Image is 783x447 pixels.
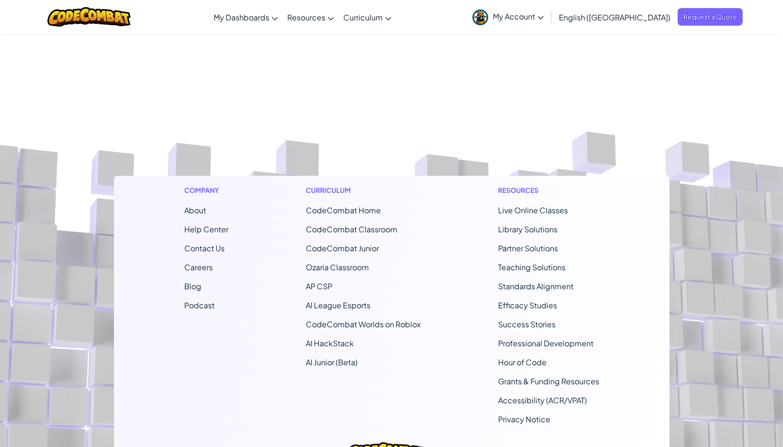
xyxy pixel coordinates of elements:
span: English ([GEOGRAPHIC_DATA]) [559,12,670,22]
a: Resources [283,4,339,30]
span: Curriculum [343,12,383,22]
h1: Company [184,185,228,195]
a: CodeCombat Worlds on Roblox [306,319,421,329]
a: AP CSP [306,281,332,291]
span: Contact Us [184,243,225,253]
a: Library Solutions [498,224,557,234]
a: Help Center [184,224,228,234]
a: Podcast [184,300,215,310]
a: AI HackStack [306,338,354,348]
a: English ([GEOGRAPHIC_DATA]) [554,4,675,30]
a: Efficacy Studies [498,300,557,310]
a: About [184,205,206,215]
a: Success Stories [498,319,556,329]
a: Privacy Notice [498,414,550,424]
a: Blog [184,281,201,291]
h1: Resources [498,185,599,195]
a: My Account [468,2,548,32]
a: Professional Development [498,338,594,348]
a: Standards Alignment [498,281,574,291]
a: Curriculum [339,4,396,30]
a: Accessibility (ACR/VPAT) [498,395,587,405]
a: Partner Solutions [498,243,558,253]
a: Careers [184,262,213,272]
a: AI League Esports [306,300,370,310]
a: AI Junior (Beta) [306,357,358,367]
a: Hour of Code [498,357,547,367]
a: Request a Quote [678,8,743,26]
span: CodeCombat Home [306,205,381,215]
a: CodeCombat Junior [306,243,379,253]
span: My Dashboards [214,12,269,22]
span: Resources [287,12,325,22]
a: Grants & Funding Resources [498,376,599,386]
h1: Curriculum [306,185,421,195]
a: Live Online Classes [498,205,568,215]
img: CodeCombat logo [47,7,131,27]
span: My Account [493,11,544,21]
a: CodeCombat Classroom [306,224,397,234]
a: Ozaria Classroom [306,262,369,272]
a: My Dashboards [209,4,283,30]
img: avatar [472,10,488,25]
a: Teaching Solutions [498,262,566,272]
